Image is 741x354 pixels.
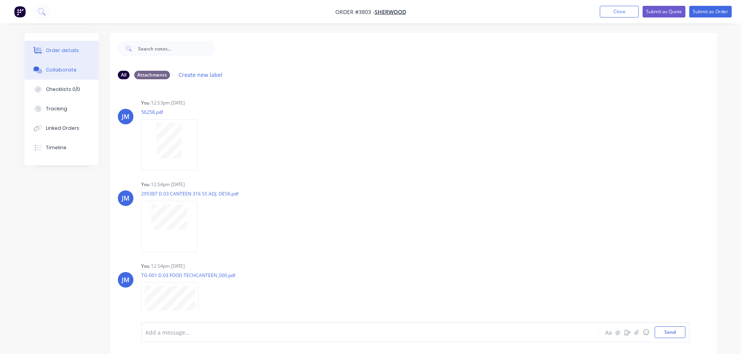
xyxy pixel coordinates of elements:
[613,328,623,337] button: @
[122,112,130,121] div: JM
[655,326,685,338] button: Send
[46,66,77,73] div: Collaborate
[604,328,613,337] button: Aa
[46,86,80,93] div: Checklists 0/0
[46,47,79,54] div: Order details
[151,99,185,106] div: 12:53pm [DATE]
[141,272,235,279] p: TG-001 D.03 FOOD TECHCANTEEN_000.pdf
[151,263,185,270] div: 12:54pm [DATE]
[25,41,98,60] button: Order details
[141,109,205,115] p: 56258.pdf
[122,275,130,284] div: JM
[141,263,149,270] div: You
[122,194,130,203] div: JM
[25,99,98,119] button: Tracking
[641,328,651,337] button: ☺
[46,125,79,132] div: Linked Orders
[141,181,149,188] div: You
[25,119,98,138] button: Linked Orders
[46,144,67,151] div: Timeline
[46,105,67,112] div: Tracking
[689,6,732,17] button: Submit as Order
[138,41,215,56] input: Search notes...
[134,71,170,79] div: Attachments
[25,60,98,80] button: Collaborate
[14,6,26,17] img: Factory
[118,71,130,79] div: All
[141,99,149,106] div: You
[141,190,238,197] p: 295387 D.03 CANTEEN 316 SS ADJ. DESK.pdf
[175,70,227,80] button: Create new label
[25,80,98,99] button: Checklists 0/0
[600,6,639,17] button: Close
[25,138,98,157] button: Timeline
[643,6,685,17] button: Submit as Quote
[335,8,375,16] span: Order #3803 -
[375,8,406,16] a: Sherwood
[151,181,185,188] div: 12:54pm [DATE]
